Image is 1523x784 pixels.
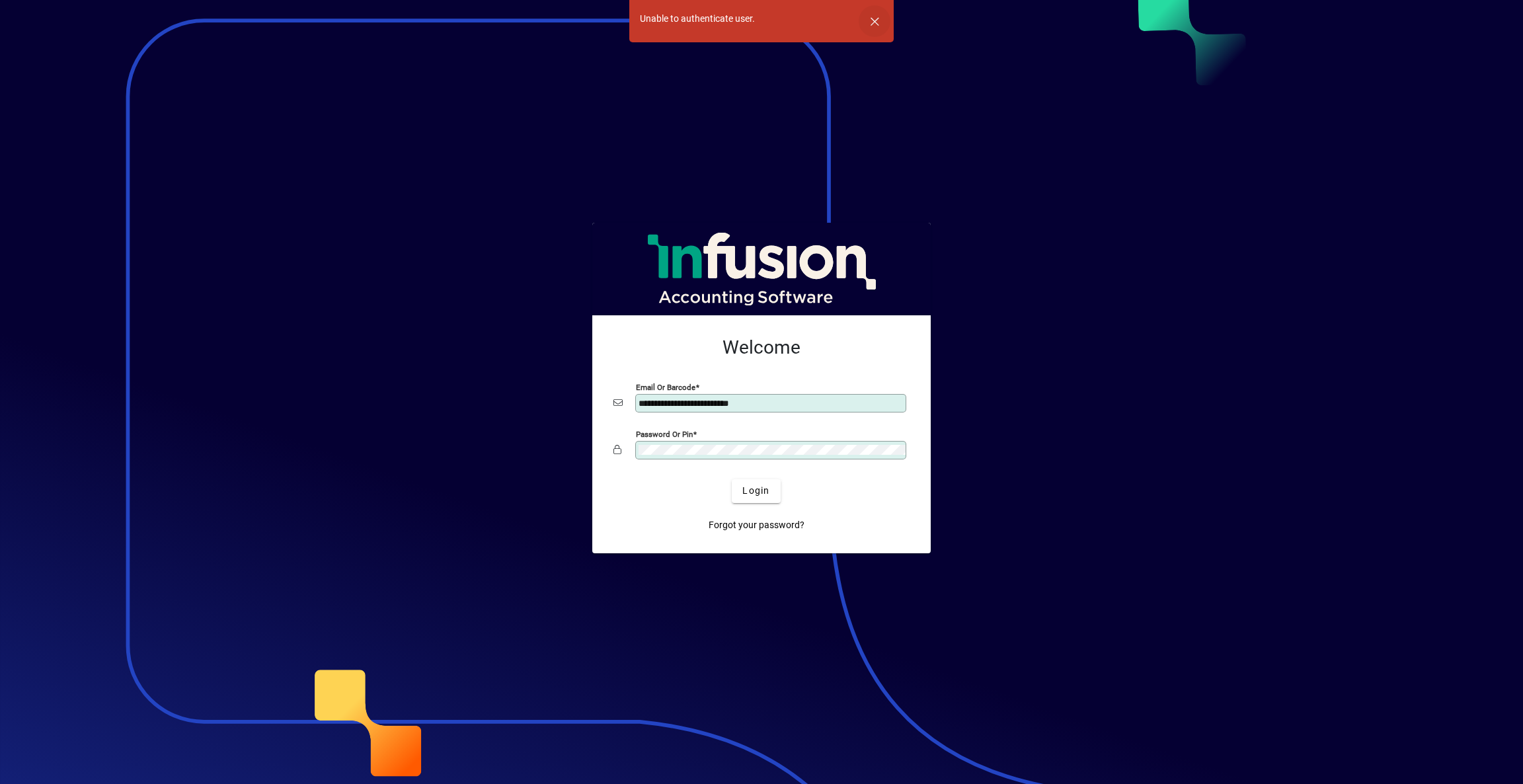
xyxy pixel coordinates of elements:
button: Login [732,479,780,503]
mat-label: Password or Pin [636,429,693,438]
span: Forgot your password? [709,518,804,532]
h2: Welcome [613,336,910,359]
span: Login [742,484,769,498]
a: Forgot your password? [703,514,810,537]
div: Unable to authenticate user. [640,12,755,26]
mat-label: Email or Barcode [636,382,695,391]
button: Dismiss [859,5,890,37]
